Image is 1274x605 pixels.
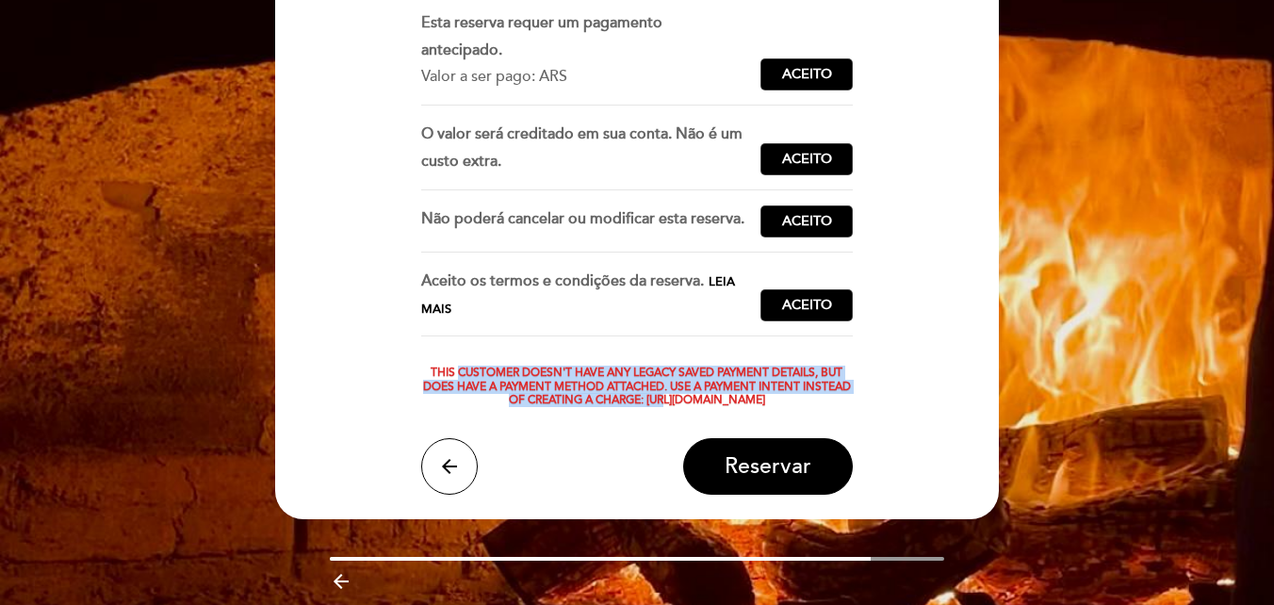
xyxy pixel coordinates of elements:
div: Valor a ser pago: ARS [421,63,746,90]
span: Aceito [782,65,832,85]
span: Leia mais [421,274,735,317]
i: arrow_back [438,455,461,478]
div: Aceito os termos e condições da reserva. [421,268,761,322]
div: O valor será creditado em sua conta. Não é um custo extra. [421,121,761,175]
button: Aceito [760,143,853,175]
div: Não poderá cancelar ou modificar esta reserva. [421,205,761,237]
button: Aceito [760,58,853,90]
span: Aceito [782,296,832,316]
span: Aceito [782,150,832,170]
button: arrow_back [421,438,478,495]
div: Esta reserva requer um pagamento antecipado. [421,9,746,64]
div: This Customer doesn't have any legacy saved payment details, but does have a Payment Method attac... [421,367,854,407]
span: Aceito [782,212,832,232]
span: Reservar [725,453,811,480]
button: Aceito [760,205,853,237]
button: Aceito [760,289,853,321]
i: arrow_backward [330,570,352,593]
button: Reservar [683,438,853,495]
